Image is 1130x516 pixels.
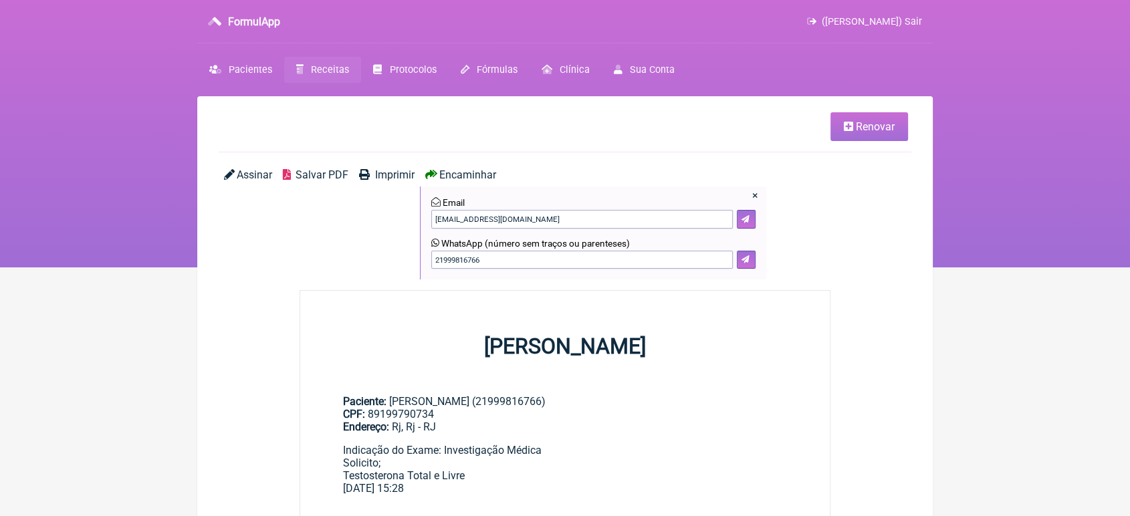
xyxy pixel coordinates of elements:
span: Salvar PDF [296,168,348,181]
span: Clínica [560,64,590,76]
span: Encaminhar [439,168,496,181]
div: 89199790734 [343,408,787,420]
a: Fechar [752,189,758,202]
span: Imprimir [375,168,415,181]
a: Assinar [224,168,272,181]
span: WhatsApp (número sem traços ou parenteses) [441,238,630,249]
a: Imprimir [359,168,414,279]
h3: FormulApp [228,15,280,28]
span: ([PERSON_NAME]) Sair [822,16,922,27]
span: Pacientes [229,64,272,76]
a: Pacientes [197,57,284,83]
span: CPF: [343,408,365,420]
div: Indicação do Exame: Investigação Médica Solicito; Testosterona Total e Livre [343,444,787,482]
h1: [PERSON_NAME] [300,334,830,359]
a: Sua Conta [602,57,687,83]
span: Email [443,197,465,208]
a: ([PERSON_NAME]) Sair [807,16,922,27]
span: Renovar [856,120,895,133]
a: Renovar [830,112,908,141]
div: [PERSON_NAME] (21999816766) [343,395,787,433]
a: Clínica [530,57,602,83]
span: Receitas [311,64,349,76]
span: Sua Conta [630,64,675,76]
div: Rj, Rj - RJ [343,420,787,433]
a: Fórmulas [449,57,530,83]
a: Encaminhar [425,168,496,181]
span: Paciente: [343,395,386,408]
div: [DATE] 15:28 [343,482,787,495]
span: Endereço: [343,420,389,433]
a: Salvar PDF [283,168,348,279]
a: Protocolos [361,57,448,83]
a: Receitas [284,57,361,83]
span: Assinar [237,168,272,181]
span: Fórmulas [477,64,518,76]
span: Protocolos [390,64,437,76]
